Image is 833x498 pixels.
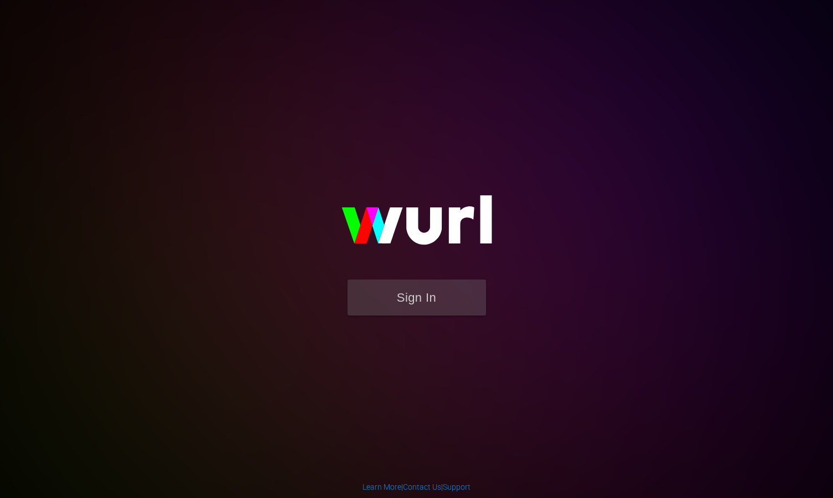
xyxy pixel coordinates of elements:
[403,482,441,491] a: Contact Us
[443,482,471,491] a: Support
[362,481,471,492] div: | |
[306,171,528,279] img: wurl-logo-on-black-223613ac3d8ba8fe6dc639794a292ebdb59501304c7dfd60c99c58986ef67473.svg
[347,280,486,316] button: Sign In
[362,482,401,491] a: Learn More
